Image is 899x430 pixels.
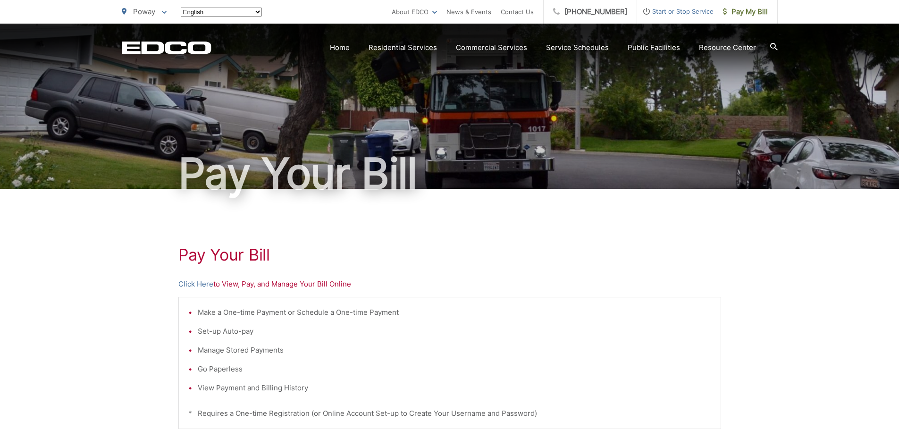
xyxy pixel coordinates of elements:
[369,42,437,53] a: Residential Services
[198,307,711,318] li: Make a One-time Payment or Schedule a One-time Payment
[178,278,721,290] p: to View, Pay, and Manage Your Bill Online
[178,245,721,264] h1: Pay Your Bill
[188,408,711,419] p: * Requires a One-time Registration (or Online Account Set-up to Create Your Username and Password)
[330,42,350,53] a: Home
[198,345,711,356] li: Manage Stored Payments
[392,6,437,17] a: About EDCO
[178,278,213,290] a: Click Here
[699,42,756,53] a: Resource Center
[628,42,680,53] a: Public Facilities
[122,150,778,197] h1: Pay Your Bill
[198,326,711,337] li: Set-up Auto-pay
[723,6,768,17] span: Pay My Bill
[501,6,534,17] a: Contact Us
[446,6,491,17] a: News & Events
[198,363,711,375] li: Go Paperless
[122,41,211,54] a: EDCD logo. Return to the homepage.
[198,382,711,394] li: View Payment and Billing History
[181,8,262,17] select: Select a language
[546,42,609,53] a: Service Schedules
[133,7,155,16] span: Poway
[456,42,527,53] a: Commercial Services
